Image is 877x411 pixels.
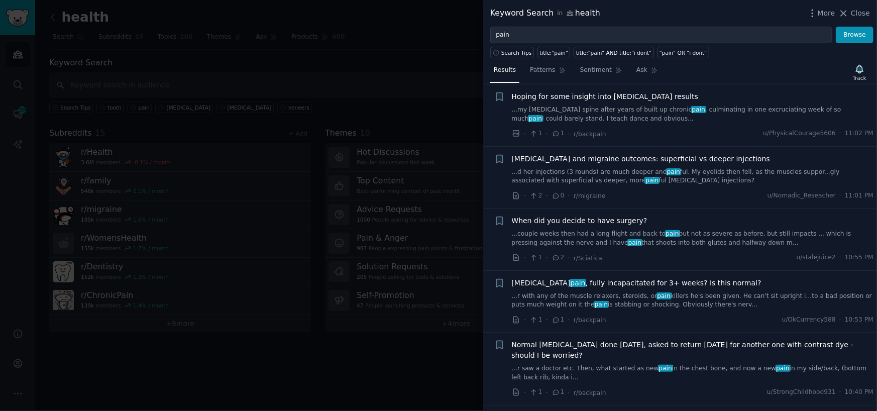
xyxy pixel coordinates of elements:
[540,49,568,56] div: title:"pain"
[574,192,606,199] span: r/migraine
[665,230,680,237] span: pain
[838,8,870,19] button: Close
[537,47,570,58] a: title:"pain"
[845,316,873,325] span: 10:53 PM
[767,388,836,397] span: u/StrongChildhood931
[524,129,526,139] span: ·
[845,129,873,138] span: 11:02 PM
[552,253,564,262] span: 2
[512,230,874,247] a: ...couple weeks then had a long flight and back topainbut not as severe as before, but still impa...
[529,129,542,138] span: 1
[836,27,873,44] button: Browse
[776,365,791,372] span: pain
[574,255,602,262] span: r/Sciatica
[530,66,555,75] span: Patterns
[580,66,612,75] span: Sentiment
[807,8,835,19] button: More
[552,191,564,200] span: 0
[528,115,543,122] span: pain
[845,191,873,200] span: 11:01 PM
[529,388,542,397] span: 1
[853,74,866,81] div: Track
[845,388,873,397] span: 10:40 PM
[763,129,836,138] span: u/PhysicalCourage5606
[512,91,699,102] a: Hoping for some insight into [MEDICAL_DATA] results
[570,279,587,287] span: pain
[552,129,564,138] span: 1
[636,66,647,75] span: Ask
[512,364,874,382] a: ...r saw a doctor etc. Then, what started as newpainin the chest bone, and now a newpainin my sid...
[512,292,874,310] a: ...r with any of the muscle relaxers, steroids, orpainkillers he's been given. He can't sit uprig...
[529,253,542,262] span: 1
[512,154,770,164] a: [MEDICAL_DATA] and migraine outcomes: superficial vs deeper injections
[501,49,532,56] span: Search Tips
[546,253,548,263] span: ·
[574,47,653,58] a: title:"pain" AND title:"i dont"
[494,66,516,75] span: Results
[546,129,548,139] span: ·
[512,278,761,288] a: [MEDICAL_DATA]pain, fully incapacitated for 3+ weeks? Is this normal?
[526,62,569,83] a: Patterns
[490,47,534,58] button: Search Tips
[524,315,526,325] span: ·
[524,190,526,201] span: ·
[512,168,874,185] a: ...d her injections (3 rounds) are much deeper andpainful. My eyelids then fell, as the muscles s...
[644,177,660,184] span: pain
[568,190,570,201] span: ·
[529,191,542,200] span: 2
[568,387,570,398] span: ·
[851,8,870,19] span: Close
[660,49,707,56] div: "pain" OR "i dont"
[490,7,600,20] div: Keyword Search health
[557,9,563,18] span: in
[568,315,570,325] span: ·
[574,317,606,324] span: r/backpain
[839,388,841,397] span: ·
[524,387,526,398] span: ·
[574,131,606,138] span: r/backpain
[512,106,874,123] a: ...my [MEDICAL_DATA] spine after years of built up chronicpain, culminating in one excruciating w...
[512,216,647,226] a: When did you decide to have surgery?
[666,168,681,175] span: pain
[594,301,609,308] span: pain
[529,316,542,325] span: 1
[552,388,564,397] span: 1
[839,129,841,138] span: ·
[546,387,548,398] span: ·
[656,292,672,299] span: pain
[782,316,836,325] span: u/OkCurrency588
[512,340,874,361] a: Normal [MEDICAL_DATA] done [DATE], asked to return [DATE] for another one with contrast dye - sho...
[546,315,548,325] span: ·
[818,8,835,19] span: More
[577,62,626,83] a: Sentiment
[797,253,836,262] span: u/stalejuice2
[546,190,548,201] span: ·
[490,27,832,44] input: Try a keyword related to your business
[839,253,841,262] span: ·
[849,62,870,83] button: Track
[839,191,841,200] span: ·
[512,278,761,288] span: [MEDICAL_DATA] , fully incapacitated for 3+ weeks? Is this normal?
[627,239,642,246] span: pain
[768,191,836,200] span: u/Nomadic_Reseacher
[633,62,662,83] a: Ask
[568,129,570,139] span: ·
[552,316,564,325] span: 1
[845,253,873,262] span: 10:55 PM
[691,106,706,113] span: pain
[568,253,570,263] span: ·
[657,47,709,58] a: "pain" OR "i dont"
[839,316,841,325] span: ·
[490,62,519,83] a: Results
[576,49,651,56] div: title:"pain" AND title:"i dont"
[524,253,526,263] span: ·
[574,389,606,396] span: r/backpain
[658,365,673,372] span: pain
